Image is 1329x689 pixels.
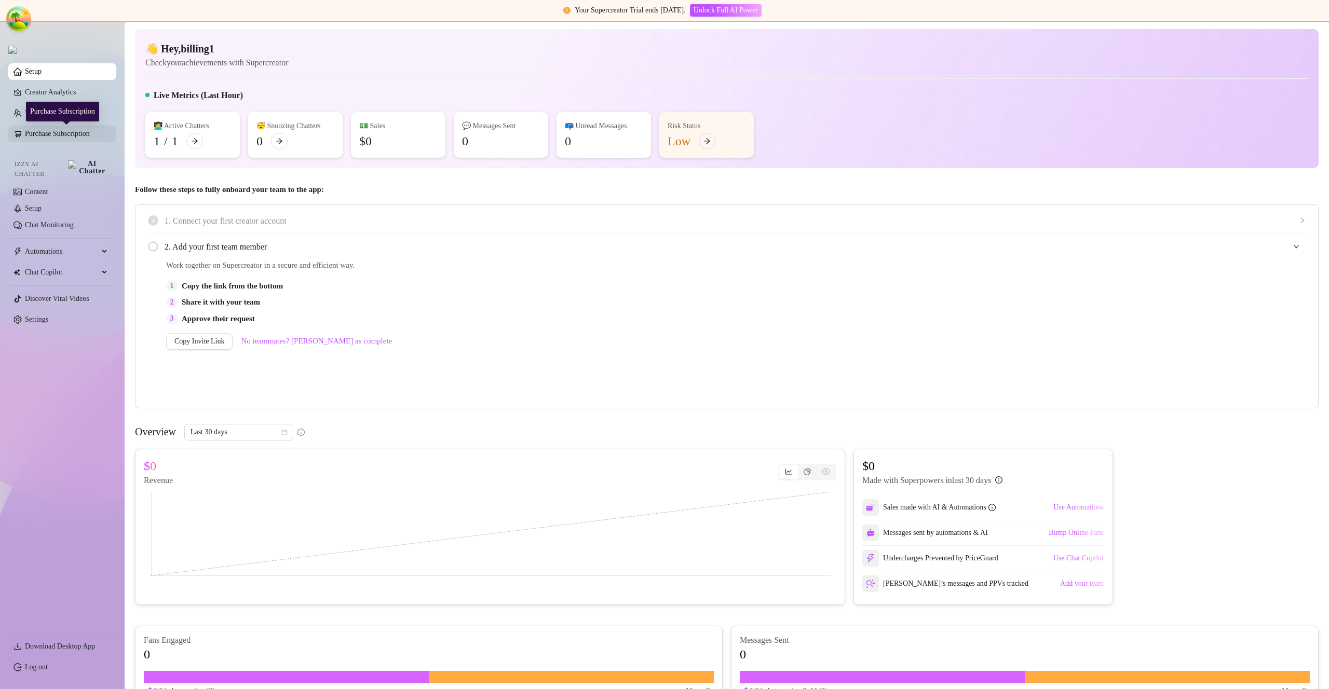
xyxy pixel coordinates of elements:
[144,646,150,663] article: 0
[359,133,372,149] div: $0
[1049,529,1104,537] span: Bump Online Fans
[13,269,20,276] img: Chat Copilot
[26,102,99,121] div: Purchase Subscription
[135,424,176,439] article: Overview
[135,185,324,194] strong: Follow these steps to fully onboard your team to the app:
[154,120,232,132] div: 👩‍💻 Active Chatters
[172,133,178,149] div: 1
[174,337,224,346] span: Copy Invite Link
[166,280,178,292] div: 1
[25,126,108,142] a: Purchase Subscription
[13,642,22,651] span: download
[145,56,288,69] article: Check your achievements with Supercreator
[256,133,263,149] div: 0
[165,214,1306,227] span: 1. Connect your first creator account
[995,476,1002,484] span: info-circle
[166,259,1072,272] span: Work together on Supercreator in a secure and efficient way.
[25,315,48,323] a: Settings
[804,468,811,475] span: pie-chart
[462,133,468,149] div: 0
[166,313,178,324] div: 3
[148,234,1306,259] div: 2. Add your first team member
[565,120,643,132] div: 📪 Unread Messages
[25,221,74,229] a: Chat Monitoring
[166,333,233,350] button: Copy Invite Link
[8,46,17,54] img: logo.svg
[182,314,255,323] strong: Approve their request
[15,159,64,179] span: Izzy AI Chatter
[241,335,392,348] a: No teammates? [PERSON_NAME] as complete
[25,264,99,281] span: Chat Copilot
[256,120,334,132] div: 😴 Snoozing Chatters
[862,474,991,487] article: Made with Superpowers in last 30 days
[668,120,745,132] div: Risk Status
[182,298,260,306] strong: Share it with your team
[822,468,830,475] span: dollar-circle
[1293,243,1299,250] span: expanded
[25,67,42,75] a: Setup
[883,502,996,513] div: Sales made with AI & Automations
[144,458,156,474] article: $0
[862,575,1028,592] div: [PERSON_NAME]’s messages and PPVs tracked
[862,550,998,567] div: Undercharges Prevented by PriceGuard
[25,663,48,671] a: Log out
[778,464,836,480] div: segmented control
[281,429,288,435] span: calendar
[182,282,283,290] strong: Copy the link from the bottom
[694,6,758,15] span: Unlock Full AI Power
[25,109,70,117] a: Team Analytics
[1098,259,1306,392] iframe: Adding Team Members
[862,525,988,541] div: Messages sent by automations & AI
[25,188,48,196] a: Content
[191,424,287,440] span: Last 30 days
[145,42,288,56] h4: 👋 Hey, billing1
[25,84,108,101] a: Creator Analytics
[988,504,996,511] span: info-circle
[866,529,875,537] img: svg%3e
[690,4,762,17] button: Unlock Full AI Power
[25,243,99,260] span: Automations
[144,635,714,646] article: Fans Engaged
[166,297,178,308] div: 2
[68,160,108,175] img: AI Chatter
[862,458,1002,474] article: $0
[866,579,875,588] img: svg%3e
[148,208,1306,233] div: 1. Connect your first creator account
[690,6,762,14] a: Unlock Full AI Power
[25,642,95,650] span: Download Desktop App
[575,6,686,14] span: Your Supercreator Trial ends [DATE].
[165,240,1306,253] span: 2. Add your first team member
[144,474,173,487] article: Revenue
[8,8,29,29] button: Open Tanstack query devtools
[703,137,711,145] span: arrow-right
[565,133,571,149] div: 0
[1060,575,1104,592] button: Add your team
[1053,503,1104,512] span: Use Automations
[25,204,42,212] a: Setup
[297,429,305,436] span: info-circle
[866,554,875,563] img: svg%3e
[563,7,571,14] span: exclamation-circle
[1053,499,1104,516] button: Use Automations
[191,137,198,145] span: arrow-right
[1053,550,1104,567] button: Use Chat Copilot
[740,635,1310,646] article: Messages Sent
[1053,554,1104,562] span: Use Chat Copilot
[462,120,540,132] div: 💬 Messages Sent
[785,468,792,475] span: line-chart
[25,295,89,302] a: Discover Viral Videos
[1048,525,1104,541] button: Bump Online Fans
[1060,580,1104,588] span: Add your team
[1299,217,1306,224] span: collapsed
[154,133,160,149] div: 1
[740,646,746,663] article: 0
[866,503,875,512] img: svg%3e
[276,137,283,145] span: arrow-right
[154,89,243,102] h5: Live Metrics (Last Hour)
[359,120,437,132] div: 💵 Sales
[13,247,22,256] span: thunderbolt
